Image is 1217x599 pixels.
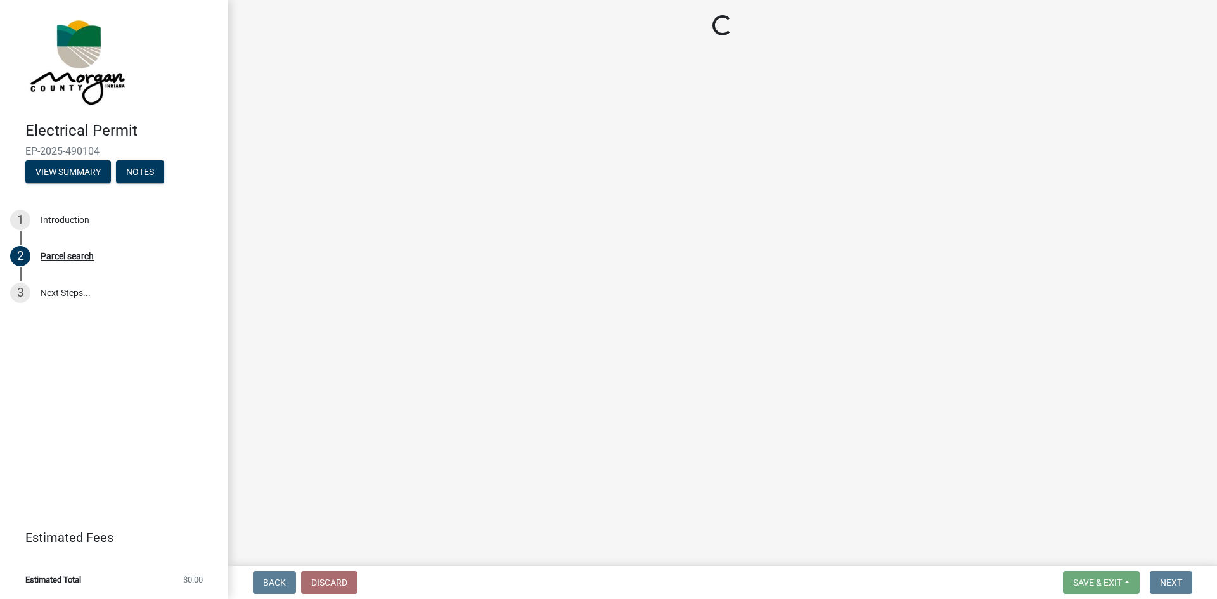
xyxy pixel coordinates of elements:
[1073,577,1122,588] span: Save & Exit
[25,13,127,108] img: Morgan County, Indiana
[10,210,30,230] div: 1
[253,571,296,594] button: Back
[183,576,203,584] span: $0.00
[10,525,208,550] a: Estimated Fees
[10,283,30,303] div: 3
[25,167,111,177] wm-modal-confirm: Summary
[41,252,94,261] div: Parcel search
[301,571,357,594] button: Discard
[25,122,218,140] h4: Electrical Permit
[25,145,203,157] span: EP-2025-490104
[116,160,164,183] button: Notes
[25,576,81,584] span: Estimated Total
[25,160,111,183] button: View Summary
[263,577,286,588] span: Back
[1063,571,1140,594] button: Save & Exit
[1160,577,1182,588] span: Next
[10,246,30,266] div: 2
[41,216,89,224] div: Introduction
[1150,571,1192,594] button: Next
[116,167,164,177] wm-modal-confirm: Notes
